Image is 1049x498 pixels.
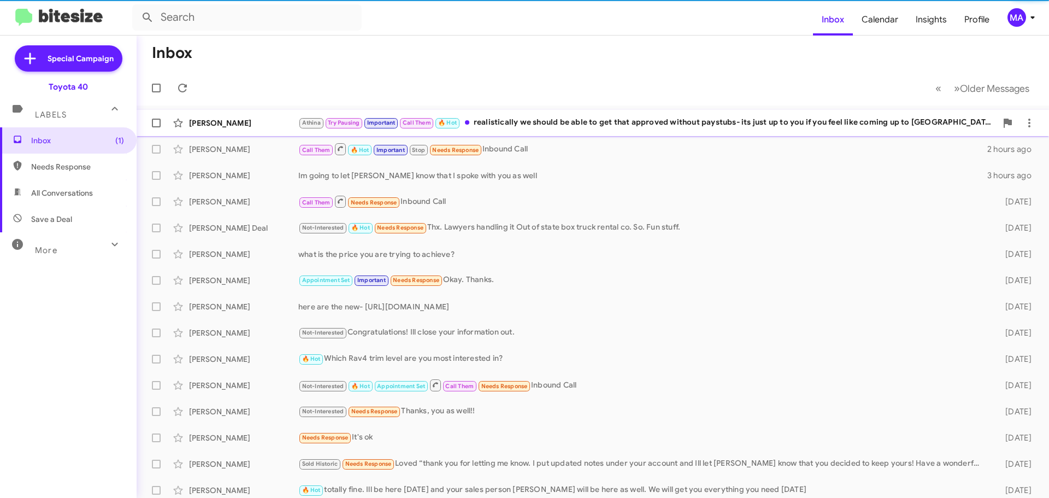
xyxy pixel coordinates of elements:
span: 🔥 Hot [351,224,370,231]
span: Needs Response [351,199,397,206]
div: [PERSON_NAME] Deal [189,222,298,233]
span: Save a Deal [31,214,72,225]
span: Important [357,277,386,284]
div: [PERSON_NAME] [189,196,298,207]
span: Sold Historic [302,460,338,467]
a: Inbox [813,4,853,36]
div: [DATE] [988,249,1040,260]
span: Call Them [302,147,331,154]
span: « [935,81,941,95]
div: Inbound Call [298,195,988,208]
div: what is the price you are trying to achieve? [298,249,988,260]
div: 3 hours ago [987,170,1040,181]
a: Calendar [853,4,907,36]
div: [DATE] [988,301,1040,312]
div: Inbound Call [298,142,987,156]
span: Not-Interested [302,329,344,336]
div: Congratulations! Ill close your information out. [298,326,988,339]
div: [DATE] [988,354,1040,365]
div: [DATE] [988,196,1040,207]
span: Needs Response [393,277,439,284]
span: Special Campaign [48,53,114,64]
div: [PERSON_NAME] [189,170,298,181]
span: Appointment Set [377,383,425,390]
div: [PERSON_NAME] [189,327,298,338]
span: Not-Interested [302,383,344,390]
span: Call Them [403,119,431,126]
div: realistically we should be able to get that approved without paystubs- its just up to you if you ... [298,116,997,129]
h1: Inbox [152,44,192,62]
span: Older Messages [960,83,1029,95]
span: » [954,81,960,95]
div: [PERSON_NAME] [189,459,298,470]
nav: Page navigation example [929,77,1036,99]
div: [DATE] [988,222,1040,233]
span: Call Them [445,383,474,390]
div: [DATE] [988,275,1040,286]
span: 🔥 Hot [351,383,370,390]
span: Needs Response [481,383,528,390]
span: 🔥 Hot [302,487,321,494]
span: Not-Interested [302,408,344,415]
div: [PERSON_NAME] [189,406,298,417]
div: MA [1007,8,1026,27]
div: Inbound Call [298,378,988,392]
input: Search [132,4,362,31]
div: Okay. Thanks. [298,274,988,286]
button: Next [947,77,1036,99]
span: Labels [35,110,67,120]
div: Thanks, you as well!! [298,405,988,418]
div: [PERSON_NAME] [189,144,298,155]
div: [DATE] [988,459,1040,470]
div: totally fine. Ill be here [DATE] and your sales person [PERSON_NAME] will be here as well. We wil... [298,484,988,496]
span: 🔥 Hot [351,147,369,154]
div: Im going to let [PERSON_NAME] know that I spoke with you as well [298,170,987,181]
span: 🔥 Hot [302,355,321,362]
div: Toyota 40 [49,81,88,92]
span: Important [376,147,405,154]
div: [PERSON_NAME] [189,275,298,286]
div: [DATE] [988,380,1040,391]
div: [DATE] [988,406,1040,417]
div: It's ok [298,431,988,444]
span: Inbox [31,135,124,146]
div: [PERSON_NAME] [189,485,298,496]
button: MA [998,8,1037,27]
span: Try Pausing [328,119,360,126]
span: 🔥 Hot [438,119,457,126]
span: Needs Response [432,147,479,154]
div: [PERSON_NAME] [189,301,298,312]
span: (1) [115,135,124,146]
span: All Conversations [31,188,93,198]
span: Appointment Set [302,277,350,284]
span: Needs Response [31,161,124,172]
a: Special Campaign [15,45,122,72]
a: Insights [907,4,956,36]
div: [DATE] [988,432,1040,443]
div: [DATE] [988,485,1040,496]
span: Important [367,119,396,126]
div: [DATE] [988,327,1040,338]
div: [PERSON_NAME] [189,354,298,365]
div: [PERSON_NAME] [189,249,298,260]
div: Which Rav4 trim level are you most interested in? [298,353,988,365]
div: [PERSON_NAME] [189,432,298,443]
a: Profile [956,4,998,36]
span: Needs Response [345,460,392,467]
div: here are the new- [URL][DOMAIN_NAME] [298,301,988,312]
div: [PERSON_NAME] [189,380,298,391]
span: Needs Response [351,408,398,415]
span: Needs Response [377,224,423,231]
span: More [35,245,57,255]
span: Not-Interested [302,224,344,231]
div: Loved “thank you for letting me know. I put updated notes under your account and Ill let [PERSON_... [298,458,988,470]
span: Call Them [302,199,331,206]
div: Thx. Lawyers handling it Out of state box truck rental co. So. Fun stuff. [298,221,988,234]
div: 2 hours ago [987,144,1040,155]
div: [PERSON_NAME] [189,118,298,128]
span: Athina [302,119,321,126]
